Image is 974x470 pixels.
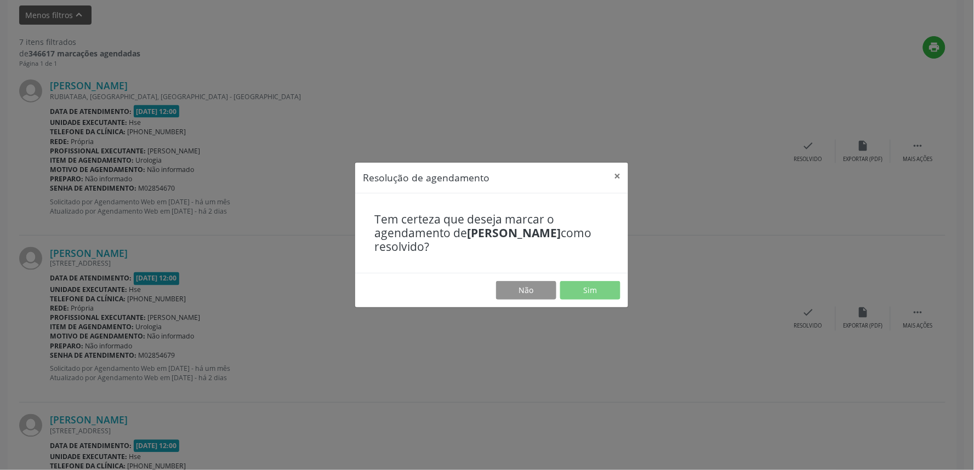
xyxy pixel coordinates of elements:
[467,225,561,240] b: [PERSON_NAME]
[606,163,628,190] button: Close
[363,170,489,185] h5: Resolução de agendamento
[374,213,609,254] h4: Tem certeza que deseja marcar o agendamento de como resolvido?
[560,281,620,300] button: Sim
[496,281,556,300] button: Não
